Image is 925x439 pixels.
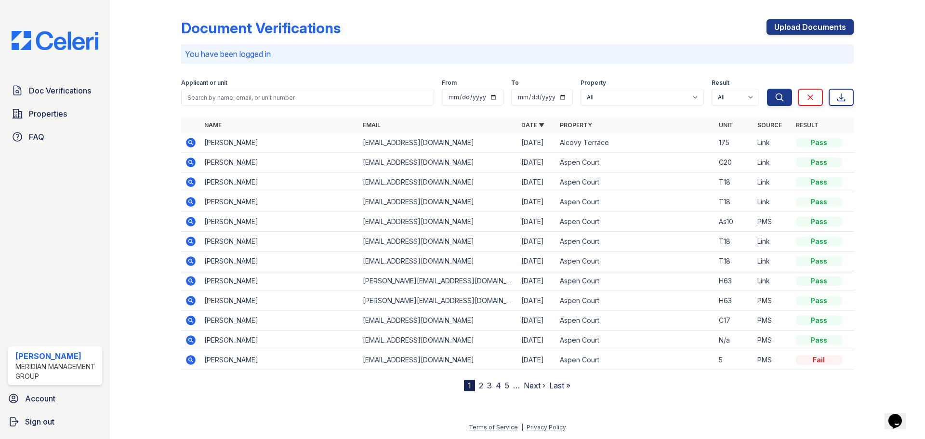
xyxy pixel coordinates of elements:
[200,192,359,212] td: [PERSON_NAME]
[29,131,44,143] span: FAQ
[479,381,483,390] a: 2
[796,355,842,365] div: Fail
[556,133,714,153] td: Alcovy Terrace
[796,138,842,147] div: Pass
[8,81,102,100] a: Doc Verifications
[757,121,782,129] a: Source
[359,271,517,291] td: [PERSON_NAME][EMAIL_ADDRESS][DOMAIN_NAME]
[766,19,854,35] a: Upload Documents
[556,350,714,370] td: Aspen Court
[715,252,753,271] td: T18
[200,311,359,331] td: [PERSON_NAME]
[181,19,341,37] div: Document Verifications
[442,79,457,87] label: From
[560,121,592,129] a: Property
[200,252,359,271] td: [PERSON_NAME]
[513,380,520,391] span: …
[25,416,54,427] span: Sign out
[359,192,517,212] td: [EMAIL_ADDRESS][DOMAIN_NAME]
[556,252,714,271] td: Aspen Court
[4,412,106,431] a: Sign out
[796,121,819,129] a: Result
[359,291,517,311] td: [PERSON_NAME][EMAIL_ADDRESS][DOMAIN_NAME]
[359,331,517,350] td: [EMAIL_ADDRESS][DOMAIN_NAME]
[753,173,792,192] td: Link
[359,212,517,232] td: [EMAIL_ADDRESS][DOMAIN_NAME]
[715,311,753,331] td: C17
[796,256,842,266] div: Pass
[715,331,753,350] td: N/a
[15,350,98,362] div: [PERSON_NAME]
[517,212,556,232] td: [DATE]
[200,271,359,291] td: [PERSON_NAME]
[753,252,792,271] td: Link
[517,331,556,350] td: [DATE]
[715,192,753,212] td: T18
[524,381,545,390] a: Next ›
[796,237,842,246] div: Pass
[8,127,102,146] a: FAQ
[753,153,792,173] td: Link
[181,79,227,87] label: Applicant or unit
[753,331,792,350] td: PMS
[527,424,566,431] a: Privacy Policy
[359,311,517,331] td: [EMAIL_ADDRESS][DOMAIN_NAME]
[25,393,55,404] span: Account
[517,232,556,252] td: [DATE]
[517,311,556,331] td: [DATE]
[496,381,501,390] a: 4
[359,232,517,252] td: [EMAIL_ADDRESS][DOMAIN_NAME]
[200,153,359,173] td: [PERSON_NAME]
[359,252,517,271] td: [EMAIL_ADDRESS][DOMAIN_NAME]
[521,121,544,129] a: Date ▼
[753,271,792,291] td: Link
[753,212,792,232] td: PMS
[517,192,556,212] td: [DATE]
[556,311,714,331] td: Aspen Court
[556,153,714,173] td: Aspen Court
[363,121,381,129] a: Email
[715,133,753,153] td: 175
[715,271,753,291] td: H63
[200,173,359,192] td: [PERSON_NAME]
[715,153,753,173] td: C20
[517,153,556,173] td: [DATE]
[719,121,733,129] a: Unit
[715,232,753,252] td: T18
[4,31,106,50] img: CE_Logo_Blue-a8612792a0a2168367f1c8372b55b34899dd931a85d93a1a3d3e32e68fde9ad4.png
[556,331,714,350] td: Aspen Court
[517,173,556,192] td: [DATE]
[200,350,359,370] td: [PERSON_NAME]
[796,276,842,286] div: Pass
[200,133,359,153] td: [PERSON_NAME]
[796,158,842,167] div: Pass
[359,133,517,153] td: [EMAIL_ADDRESS][DOMAIN_NAME]
[796,296,842,306] div: Pass
[181,89,434,106] input: Search by name, email, or unit number
[549,381,570,390] a: Last »
[796,316,842,325] div: Pass
[464,380,475,391] div: 1
[517,350,556,370] td: [DATE]
[29,108,67,120] span: Properties
[4,389,106,408] a: Account
[715,291,753,311] td: H63
[715,212,753,232] td: As10
[359,350,517,370] td: [EMAIL_ADDRESS][DOMAIN_NAME]
[521,424,523,431] div: |
[487,381,492,390] a: 3
[712,79,729,87] label: Result
[556,291,714,311] td: Aspen Court
[8,104,102,123] a: Properties
[556,173,714,192] td: Aspen Court
[200,291,359,311] td: [PERSON_NAME]
[796,335,842,345] div: Pass
[204,121,222,129] a: Name
[505,381,509,390] a: 5
[15,362,98,381] div: Meridian Management Group
[796,177,842,187] div: Pass
[556,232,714,252] td: Aspen Court
[556,212,714,232] td: Aspen Court
[753,291,792,311] td: PMS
